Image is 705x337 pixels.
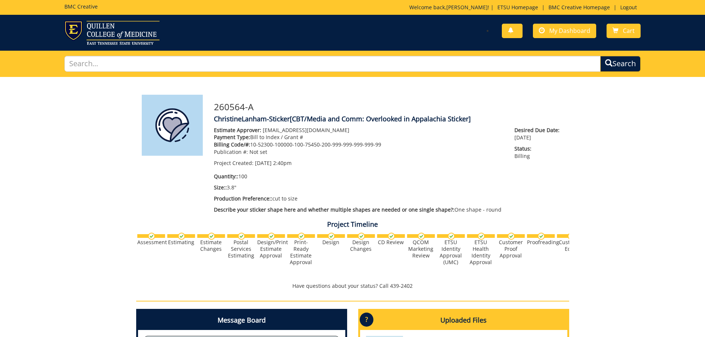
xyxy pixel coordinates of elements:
h3: 260564-A [214,102,564,112]
h4: Uploaded Files [360,311,567,330]
span: Estimate Approver: [214,127,261,134]
span: Size:: [214,184,227,191]
img: Product featured image [142,95,203,156]
p: Bill to Index / Grant # [214,134,504,141]
div: Design/Print Estimate Approval [257,239,285,259]
div: Estimate Changes [197,239,225,252]
div: Estimating [167,239,195,246]
h4: ChristineLanham-Sticker [214,115,564,123]
span: Payment Type: [214,134,250,141]
p: 3.8" [214,184,504,191]
a: Cart [607,24,641,38]
p: ? [360,313,373,327]
img: checkmark [358,233,365,240]
img: checkmark [568,233,575,240]
img: checkmark [268,233,275,240]
p: [EMAIL_ADDRESS][DOMAIN_NAME] [214,127,504,134]
span: Not set [249,148,267,155]
img: ETSU logo [64,21,160,45]
img: checkmark [178,233,185,240]
p: [DATE] [514,127,563,141]
span: Quantity:: [214,173,238,180]
div: Postal Services Estimating [227,239,255,259]
p: Welcome back, ! | | | [409,4,641,11]
img: checkmark [478,233,485,240]
a: My Dashboard [533,24,596,38]
img: checkmark [238,233,245,240]
span: Describe your sticker shape here and whether multiple shapes are needed or one single shape?: [214,206,454,213]
img: checkmark [508,233,515,240]
span: Status: [514,145,563,152]
img: checkmark [148,233,155,240]
span: Desired Due Date: [514,127,563,134]
p: 10-52300-100000-100-75450-200-999-999-999-999-99 [214,141,504,148]
span: [DATE] 2:40pm [255,159,292,166]
p: 100 [214,173,504,180]
span: Cart [623,27,635,35]
img: checkmark [418,233,425,240]
h4: Message Board [138,311,345,330]
p: Have questions about your status? Call 439-2402 [136,282,569,290]
div: QCOM Marketing Review [407,239,435,259]
span: My Dashboard [549,27,590,35]
h5: BMC Creative [64,4,98,9]
a: ETSU Homepage [494,4,542,11]
a: Logout [617,4,641,11]
span: Project Created: [214,159,254,166]
img: checkmark [328,233,335,240]
div: Design [317,239,345,246]
div: CD Review [377,239,405,246]
input: Search... [64,56,601,72]
a: [PERSON_NAME] [446,4,488,11]
a: BMC Creative Homepage [545,4,614,11]
span: [CBT/Media and Comm: Overlooked in Appalachia Sticker] [290,114,471,123]
div: Design Changes [347,239,375,252]
div: ETSU Identity Approval (UMC) [437,239,465,266]
div: Assessment [137,239,165,246]
p: One shape - round [214,206,504,213]
img: checkmark [208,233,215,240]
div: Customer Proof Approval [497,239,525,259]
div: Proofreading [527,239,555,246]
span: Publication #: [214,148,248,155]
img: checkmark [388,233,395,240]
h4: Project Timeline [136,221,569,228]
img: checkmark [538,233,545,240]
div: Customer Edits [557,239,585,252]
img: checkmark [448,233,455,240]
div: Print-Ready Estimate Approval [287,239,315,266]
button: Search [600,56,641,72]
p: Billing [514,145,563,160]
span: Production Preference:: [214,195,272,202]
img: checkmark [298,233,305,240]
span: Billing Code/#: [214,141,250,148]
p: cut to size [214,195,504,202]
div: ETSU Health Identity Approval [467,239,495,266]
